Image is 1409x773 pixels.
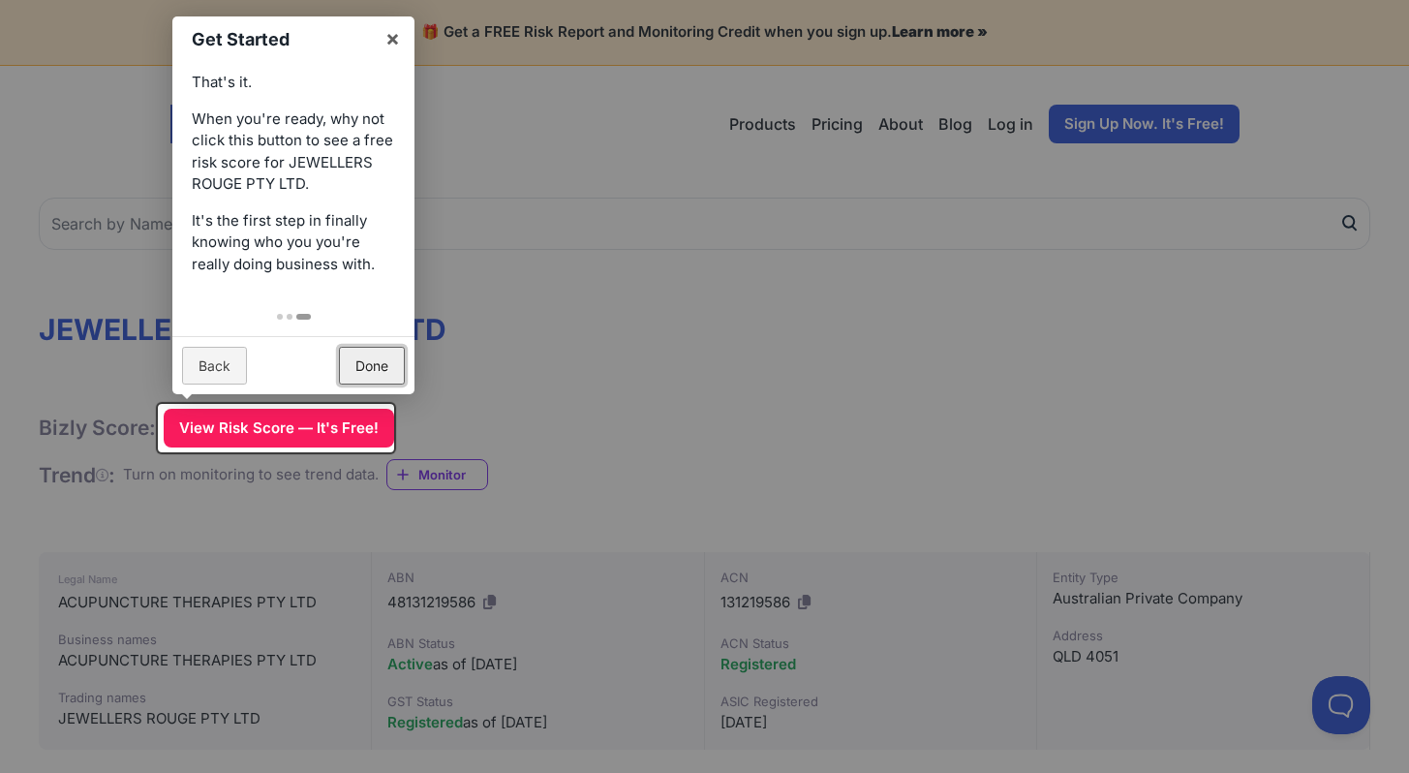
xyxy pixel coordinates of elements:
h1: Get Started [192,26,375,52]
p: It's the first step in finally knowing who you you're really doing business with. [192,210,395,276]
a: Done [339,347,405,385]
p: When you're ready, why not click this button to see a free risk score for JEWELLERS ROUGE PTY LTD. [192,108,395,196]
a: × [371,16,414,60]
p: That's it. [192,72,395,94]
a: Back [182,347,247,385]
